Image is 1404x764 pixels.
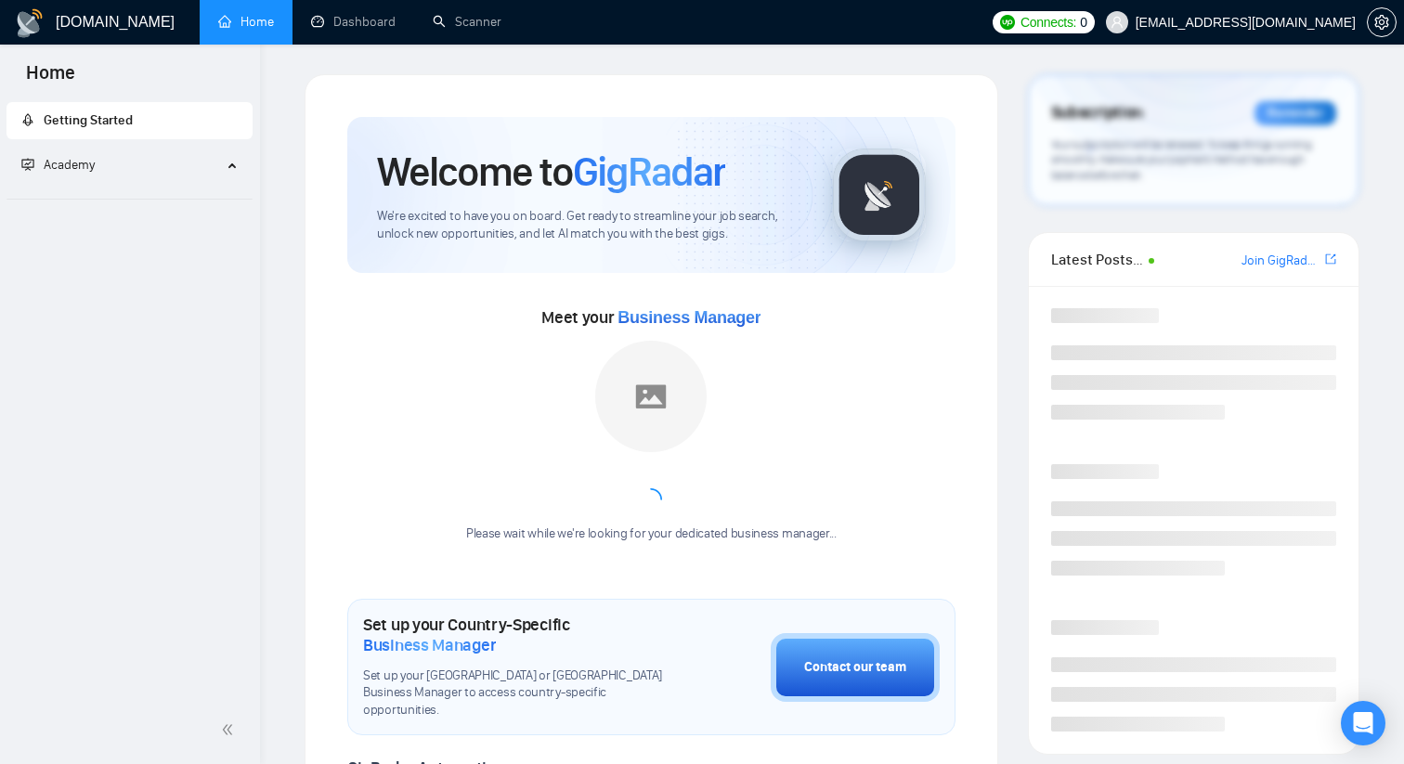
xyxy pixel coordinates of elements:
span: Subscription [1051,97,1143,129]
span: Academy [44,157,95,173]
span: Connects: [1020,12,1076,32]
li: Academy Homepage [6,191,253,203]
span: Academy [21,157,95,173]
img: gigradar-logo.png [833,149,926,241]
span: Latest Posts from the GigRadar Community [1051,248,1143,271]
span: rocket [21,113,34,126]
img: logo [15,8,45,38]
button: setting [1367,7,1397,37]
span: user [1111,16,1124,29]
a: setting [1367,15,1397,30]
a: export [1325,251,1336,268]
span: Getting Started [44,112,133,128]
a: homeHome [218,14,274,30]
a: searchScanner [433,14,501,30]
div: Reminder [1254,101,1336,125]
img: upwork-logo.png [1000,15,1015,30]
span: 0 [1080,12,1087,32]
span: loading [638,486,664,512]
div: Open Intercom Messenger [1341,701,1385,745]
span: Home [11,59,90,98]
img: placeholder.png [595,341,707,452]
span: export [1325,252,1336,266]
span: Your subscription will be renewed. To keep things running smoothly, make sure your payment method... [1051,137,1312,182]
li: Getting Started [6,102,253,139]
span: We're excited to have you on board. Get ready to streamline your job search, unlock new opportuni... [377,208,803,243]
div: Contact our team [804,657,906,678]
span: fund-projection-screen [21,158,34,171]
h1: Set up your Country-Specific [363,615,678,655]
a: Join GigRadar Slack Community [1241,251,1321,271]
button: Contact our team [771,633,940,702]
span: Business Manager [617,308,760,327]
span: double-left [221,720,240,739]
span: Business Manager [363,635,496,655]
div: Please wait while we're looking for your dedicated business manager... [455,525,848,543]
a: dashboardDashboard [311,14,396,30]
span: Meet your [541,307,760,328]
h1: Welcome to [377,147,725,197]
span: Set up your [GEOGRAPHIC_DATA] or [GEOGRAPHIC_DATA] Business Manager to access country-specific op... [363,667,678,720]
span: setting [1368,15,1396,30]
span: GigRadar [573,147,725,197]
